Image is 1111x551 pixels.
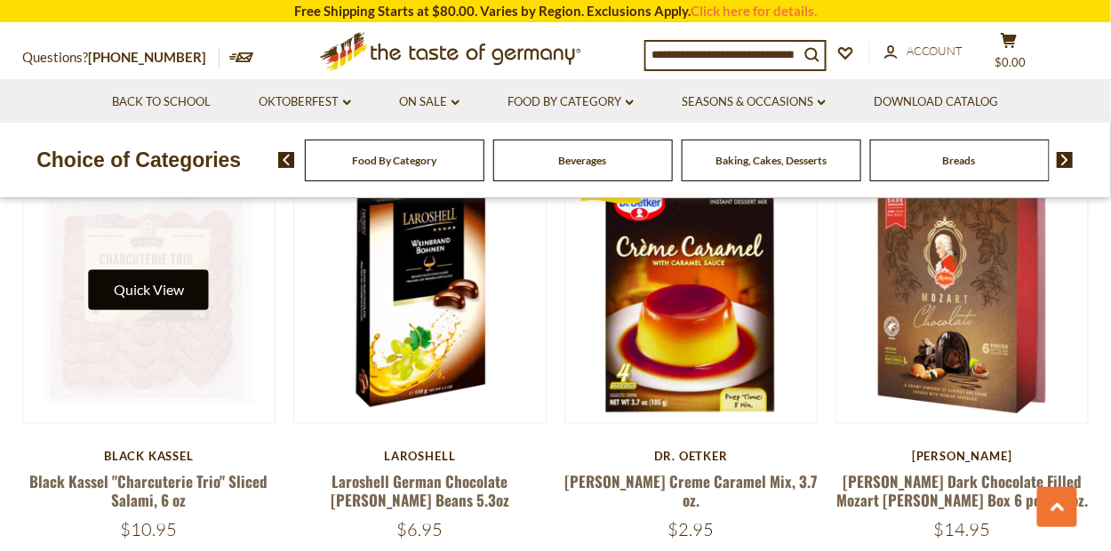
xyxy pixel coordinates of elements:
[995,55,1027,69] span: $0.00
[400,92,460,112] a: On Sale
[565,172,817,423] img: Dr. Oetker Creme Caramel Mix, 3.7 oz.
[559,154,607,167] a: Beverages
[835,450,1089,464] div: [PERSON_NAME]
[982,32,1035,76] button: $0.00
[23,172,275,423] img: Black Kassel "Charcuterie Trio" Sliced Salami, 6 oz
[294,172,546,423] img: Laroshell German Chocolate Brandy Beans 5.3oz
[293,450,547,464] div: Laroshell
[331,471,509,512] a: Laroshell German Chocolate [PERSON_NAME] Beans 5.3oz
[907,44,963,58] span: Account
[1057,152,1074,168] img: next arrow
[88,49,206,65] a: [PHONE_NUMBER]
[120,519,177,541] span: $10.95
[715,154,827,167] a: Baking, Cakes, Desserts
[836,172,1088,423] img: Reber Dark Chocolate Filled Mozart Kugel Box 6 pc. 4.2 oz.
[836,471,1088,512] a: [PERSON_NAME] Dark Chocolate Filled Mozart [PERSON_NAME] Box 6 pc. 4.2 oz.
[884,42,963,61] a: Account
[508,92,634,112] a: Food By Category
[691,3,817,19] a: Click here for details.
[352,154,436,167] a: Food By Category
[934,519,991,541] span: $14.95
[396,519,443,541] span: $6.95
[875,92,999,112] a: Download Catalog
[29,471,268,512] a: Black Kassel "Charcuterie Trio" Sliced Salami, 6 oz
[22,46,220,69] p: Questions?
[943,154,976,167] a: Breads
[565,471,818,512] a: [PERSON_NAME] Creme Caramel Mix, 3.7 oz.
[683,92,826,112] a: Seasons & Occasions
[278,152,295,168] img: previous arrow
[260,92,351,112] a: Oktoberfest
[89,270,209,310] button: Quick View
[112,92,211,112] a: Back to School
[22,450,276,464] div: Black Kassel
[564,450,818,464] div: Dr. Oetker
[668,519,715,541] span: $2.95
